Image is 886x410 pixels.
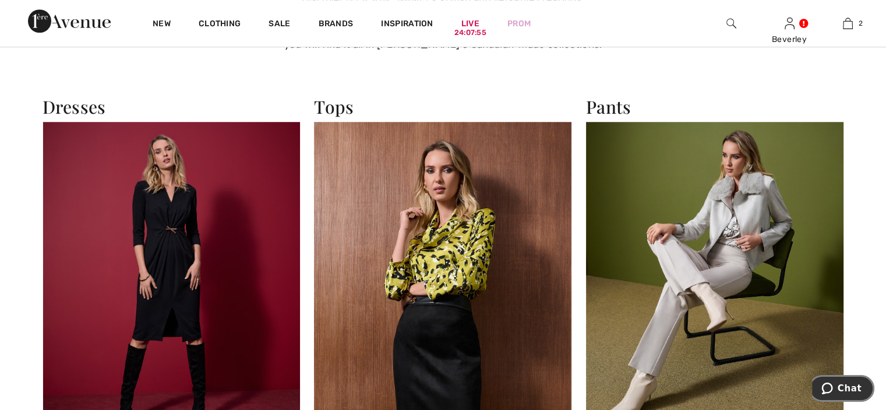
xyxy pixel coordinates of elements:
[454,27,486,38] div: 24:07:55
[507,17,531,30] a: Prom
[586,96,844,117] h2: Pants
[819,16,876,30] a: 2
[761,33,818,45] div: Beverley
[726,16,736,30] img: search the website
[28,9,111,33] img: 1ère Avenue
[319,19,354,31] a: Brands
[381,19,433,31] span: Inspiration
[153,19,171,31] a: New
[812,375,874,404] iframe: Opens a widget where you can chat to one of our agents
[199,19,241,31] a: Clothing
[859,18,863,29] span: 2
[785,16,795,30] img: My Info
[314,96,572,117] h2: Tops
[843,16,853,30] img: My Bag
[43,96,301,117] h2: Dresses
[785,17,795,29] a: Sign In
[269,19,290,31] a: Sale
[461,17,479,30] a: Live24:07:55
